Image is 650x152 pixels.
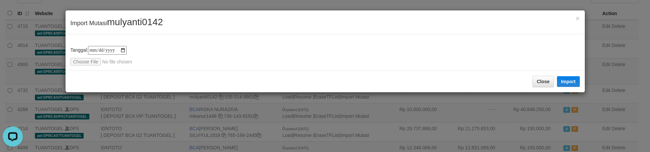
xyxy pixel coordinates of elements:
button: Close [532,76,554,87]
div: Tanggal: [71,46,580,65]
button: Import [557,76,580,87]
span: mulyanti0142 [107,17,163,27]
span: Import Mutasi [71,20,163,27]
span: × [575,14,579,22]
button: Close [575,15,579,22]
button: Open LiveChat chat widget [3,3,23,23]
